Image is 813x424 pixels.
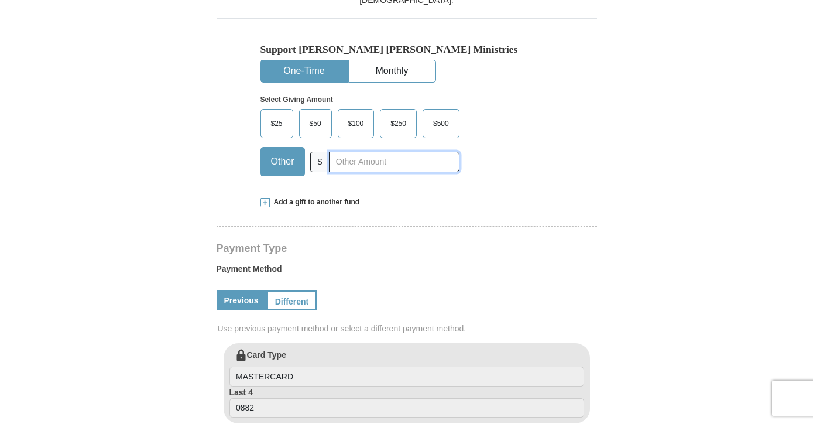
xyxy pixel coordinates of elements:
[229,349,584,387] label: Card Type
[385,115,412,132] span: $250
[349,60,435,82] button: Monthly
[427,115,455,132] span: $500
[265,153,300,170] span: Other
[329,152,459,172] input: Other Amount
[310,152,330,172] span: $
[217,290,266,310] a: Previous
[265,115,289,132] span: $25
[229,398,584,418] input: Last 4
[261,60,348,82] button: One-Time
[218,323,598,334] span: Use previous payment method or select a different payment method.
[270,197,360,207] span: Add a gift to another fund
[342,115,370,132] span: $100
[217,263,597,281] label: Payment Method
[229,367,584,387] input: Card Type
[304,115,327,132] span: $50
[229,387,584,418] label: Last 4
[266,290,318,310] a: Different
[260,95,333,104] strong: Select Giving Amount
[217,244,597,253] h4: Payment Type
[260,43,553,56] h5: Support [PERSON_NAME] [PERSON_NAME] Ministries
